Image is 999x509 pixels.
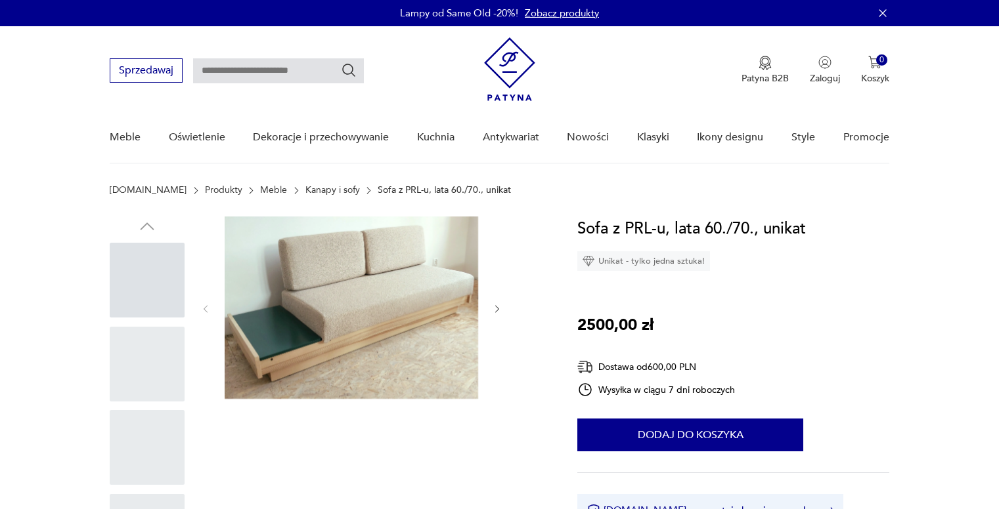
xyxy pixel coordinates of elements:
button: 0Koszyk [861,56,889,85]
a: Zobacz produkty [525,7,599,20]
img: Patyna - sklep z meblami i dekoracjami vintage [484,37,535,101]
a: Dekoracje i przechowywanie [253,112,389,163]
p: Lampy od Same Old -20%! [400,7,518,20]
img: Ikonka użytkownika [818,56,832,69]
a: Promocje [843,112,889,163]
a: Produkty [205,185,242,195]
div: Unikat - tylko jedna sztuka! [577,251,710,271]
button: Patyna B2B [742,56,789,85]
button: Dodaj do koszyka [577,418,803,451]
div: Dostawa od 600,00 PLN [577,359,735,375]
button: Szukaj [341,62,357,78]
img: Ikona dostawy [577,359,593,375]
img: Ikona koszyka [868,56,881,69]
a: Klasyki [637,112,669,163]
h1: Sofa z PRL-u, lata 60./70., unikat [577,216,806,241]
p: 2500,00 zł [577,313,654,338]
button: Sprzedawaj [110,58,183,83]
a: Sprzedawaj [110,67,183,76]
a: Kuchnia [417,112,455,163]
a: Meble [260,185,287,195]
a: [DOMAIN_NAME] [110,185,187,195]
a: Antykwariat [483,112,539,163]
a: Oświetlenie [169,112,225,163]
p: Sofa z PRL-u, lata 60./70., unikat [378,185,511,195]
a: Ikona medaluPatyna B2B [742,56,789,85]
a: Nowości [567,112,609,163]
a: Ikony designu [697,112,763,163]
a: Style [791,112,815,163]
div: 0 [876,54,887,66]
p: Patyna B2B [742,72,789,85]
img: Zdjęcie produktu Sofa z PRL-u, lata 60./70., unikat [225,216,478,399]
p: Zaloguj [810,72,840,85]
div: Wysyłka w ciągu 7 dni roboczych [577,382,735,397]
button: Zaloguj [810,56,840,85]
a: Meble [110,112,141,163]
img: Ikona medalu [759,56,772,70]
p: Koszyk [861,72,889,85]
a: Kanapy i sofy [305,185,360,195]
img: Ikona diamentu [583,255,594,267]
